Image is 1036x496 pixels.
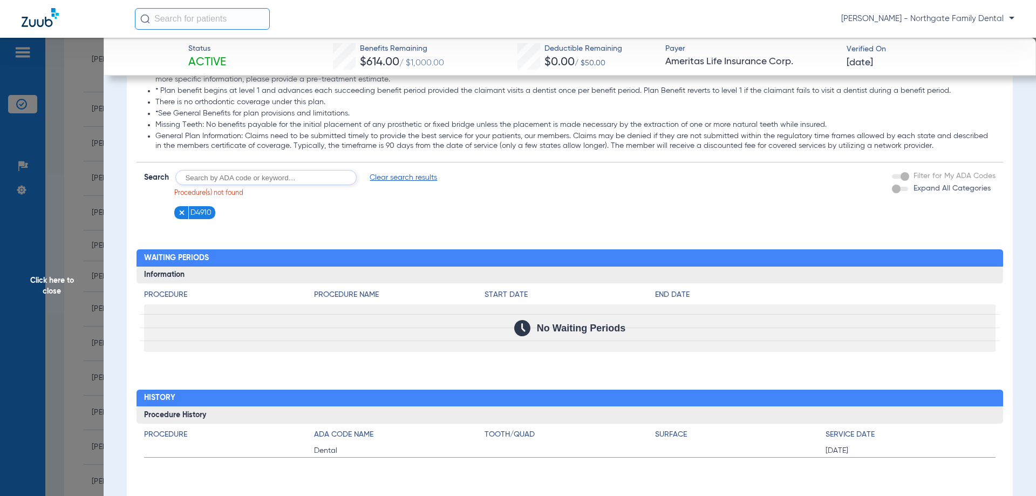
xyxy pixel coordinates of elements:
[314,429,485,444] app-breakdown-title: ADA Code Name
[178,209,186,216] img: x.svg
[135,8,270,30] input: Search for patients
[22,8,59,27] img: Zuub Logo
[360,57,399,68] span: $614.00
[190,207,212,218] span: D4910
[137,249,1004,267] h2: Waiting Periods
[665,55,837,69] span: Ameritas Life Insurance Corp.
[514,320,530,336] img: Calendar
[544,57,575,68] span: $0.00
[655,289,996,301] h4: End Date
[144,429,315,440] h4: Procedure
[485,429,655,444] app-breakdown-title: Tooth/Quad
[137,267,1004,284] h3: Information
[544,43,622,55] span: Deductible Remaining
[314,289,485,301] h4: Procedure Name
[847,44,1019,55] span: Verified On
[155,98,996,107] li: There is no orthodontic coverage under this plan.
[137,390,1004,407] h2: History
[314,445,485,456] span: Dental
[485,429,655,440] h4: Tooth/Quad
[314,429,485,440] h4: ADA Code Name
[655,429,826,440] h4: Surface
[826,429,996,440] h4: Service Date
[655,429,826,444] app-breakdown-title: Surface
[188,55,226,70] span: Active
[144,172,169,183] span: Search
[144,289,315,304] app-breakdown-title: Procedure
[155,109,996,119] li: *See General Benefits for plan provisions and limitations.
[826,445,996,456] span: [DATE]
[665,43,837,55] span: Payer
[485,289,655,304] app-breakdown-title: Start Date
[655,289,996,304] app-breakdown-title: End Date
[144,429,315,444] app-breakdown-title: Procedure
[188,43,226,55] span: Status
[174,189,438,199] p: Procedure(s) not found
[914,185,991,192] span: Expand All Categories
[370,172,437,183] span: Clear search results
[137,406,1004,424] h3: Procedure History
[155,132,996,151] li: General Plan Information: Claims need to be submitted timely to provide the best service for your...
[911,171,996,182] label: Filter for My ADA Codes
[144,289,315,301] h4: Procedure
[360,43,444,55] span: Benefits Remaining
[575,59,605,67] span: / $50.00
[847,56,873,70] span: [DATE]
[155,120,996,130] li: Missing Teeth: No benefits payable for the initial placement of any prosthetic or fixed bridge un...
[175,170,357,185] input: Search by ADA code or keyword…
[155,86,996,96] li: * Plan benefit begins at level 1 and advances each succeeding benefit period provided the claiman...
[399,59,444,67] span: / $1,000.00
[537,323,625,334] span: No Waiting Periods
[140,14,150,24] img: Search Icon
[826,429,996,444] app-breakdown-title: Service Date
[485,289,655,301] h4: Start Date
[314,289,485,304] app-breakdown-title: Procedure Name
[841,13,1014,24] span: [PERSON_NAME] - Northgate Family Dental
